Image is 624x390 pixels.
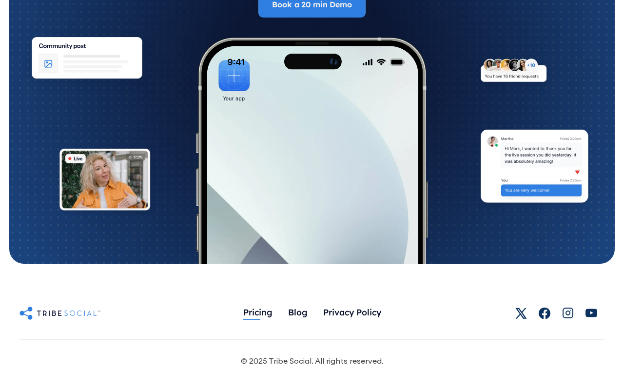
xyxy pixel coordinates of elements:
a: Untitled UI logotext [19,305,109,321]
div: Pricing [243,307,273,317]
div: Privacy Policy [323,307,381,317]
img: An illustration of Live video [52,143,158,220]
a: Blog [280,303,315,324]
div: Blog [288,307,308,317]
div: © 2025 Tribe Social. All rights reserved. [241,355,384,366]
a: Privacy Policy [315,303,389,324]
a: Pricing [235,303,280,324]
img: An illustration of Community Feed [21,30,153,92]
img: Untitled UI logotext [19,305,100,321]
img: An illustration of New friends requests [473,53,554,92]
img: An illustration of chat [472,123,597,214]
